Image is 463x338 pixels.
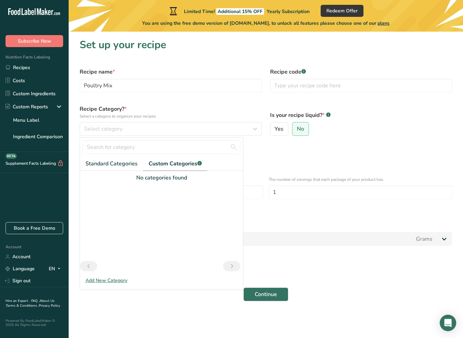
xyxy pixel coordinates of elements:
div: Custom Reports [5,103,48,110]
span: Continue [255,290,277,298]
div: Add New Category [80,277,243,284]
a: FAQ . [31,298,39,303]
input: Type your recipe code here [270,79,452,92]
span: plans [378,20,390,26]
a: Previous page [80,261,97,271]
div: No categories found [80,174,243,182]
a: Terms & Conditions . [6,303,39,308]
input: Type your recipe name here [80,79,262,92]
span: Yearly Subscription [267,8,310,15]
span: Select category [84,125,123,133]
label: Recipe name [80,68,262,76]
div: EN [49,265,63,273]
span: Additional 15% OFF [216,8,264,15]
button: Select category [80,122,262,136]
span: Standard Categories [85,160,138,168]
span: Redeem Offer [326,7,358,14]
a: Book a Free Demo [5,222,63,234]
span: Yes [275,126,283,132]
div: Define serving size details [80,148,452,156]
button: Subscribe Now [5,35,63,47]
input: Type your serving size here [80,232,412,246]
a: Language [5,263,35,275]
label: Is your recipe liquid? [270,111,452,119]
span: No [297,126,304,132]
label: Recipe code [270,68,452,76]
input: Search for category [83,140,240,154]
div: OR [76,203,90,209]
div: Specify the number of servings the recipe makes OR Fix a specific serving weight [80,156,452,163]
div: Open Intercom Messenger [440,315,456,331]
h1: Set up your recipe [80,37,452,53]
div: Powered By FoodLabelMaker © 2025 All Rights Reserved [5,319,63,327]
label: Recipe Category? [80,105,262,119]
button: Continue [243,287,288,301]
a: Privacy Policy [39,303,60,308]
a: Next page [223,261,240,271]
a: Hire an Expert . [5,298,30,303]
div: Limited Time! [168,7,310,15]
div: BETA [5,153,17,159]
p: Select a category to organize your recipes [80,113,262,119]
span: You are using the free demo version of [DOMAIN_NAME], to unlock all features please choose one of... [142,20,390,27]
span: Custom Categories [149,160,202,168]
span: Subscribe Now [18,37,51,45]
p: The number of servings that each package of your product has. [269,176,452,183]
a: About Us . [5,298,55,308]
p: Add recipe serving size. [80,223,452,229]
button: Redeem Offer [321,5,363,17]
